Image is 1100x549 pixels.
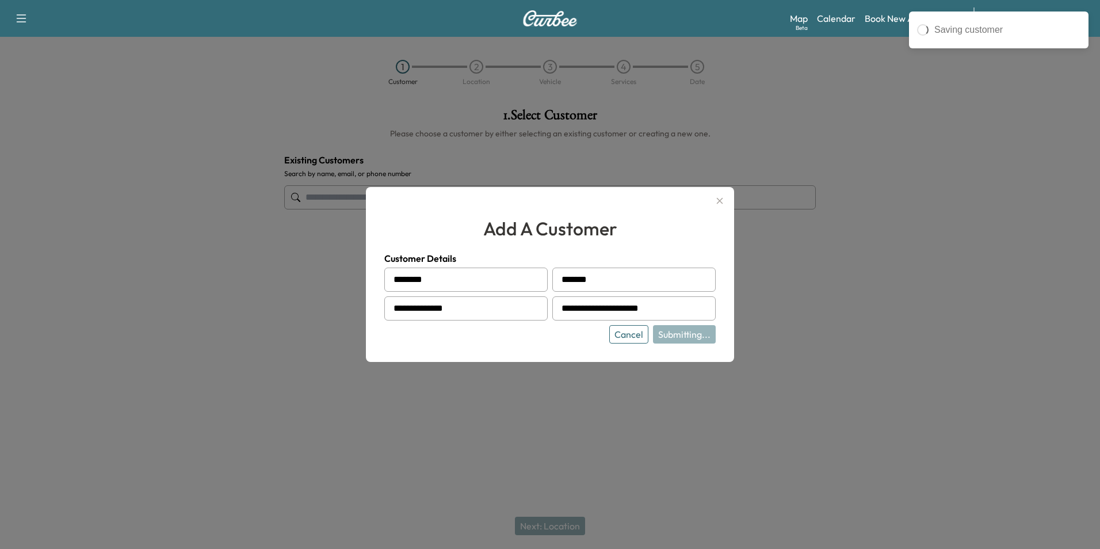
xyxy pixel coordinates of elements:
[384,215,716,242] h2: add a customer
[384,251,716,265] h4: Customer Details
[817,12,855,25] a: Calendar
[609,325,648,344] button: Cancel
[934,23,1080,37] div: Saving customer
[865,12,962,25] a: Book New Appointment
[522,10,578,26] img: Curbee Logo
[796,24,808,32] div: Beta
[790,12,808,25] a: MapBeta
